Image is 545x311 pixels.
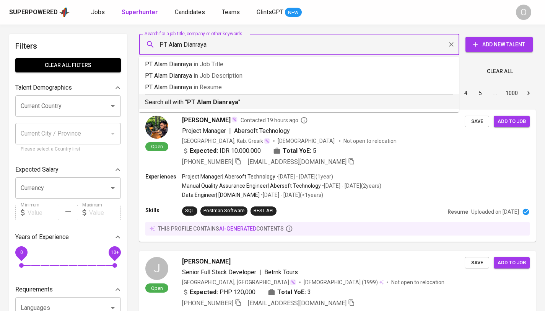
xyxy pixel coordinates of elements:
div: IDR 10.000.000 [182,146,261,155]
input: Value [89,205,121,220]
a: GlintsGPT NEW [257,8,302,17]
span: [EMAIL_ADDRESS][DOMAIN_NAME] [248,300,347,307]
span: [PERSON_NAME] [182,257,231,266]
button: Go to page 4 [460,87,472,99]
button: Go to next page [522,87,535,99]
span: Open [148,143,166,150]
p: PT Alam Dianraya [145,71,453,80]
b: Expected: [190,146,218,155]
span: Add New Talent [472,40,527,49]
p: Skills [145,206,182,214]
button: Add New Talent [465,37,533,52]
span: Abersoft Technology [234,127,290,134]
span: | [229,126,231,136]
span: Save [469,259,485,267]
button: Add to job [494,257,530,269]
img: magic_wand.svg [231,116,238,123]
p: • [DATE] - [DATE] ( <1 years ) [260,191,323,199]
a: Teams [222,8,241,17]
button: Open [107,101,118,111]
a: Jobs [91,8,106,17]
span: NEW [285,9,302,16]
div: O [516,5,531,20]
p: Not open to relocation [391,278,444,286]
span: Clear All [487,67,513,76]
button: Go to page 1000 [503,87,520,99]
img: magic_wand.svg [264,138,270,144]
button: Add to job [494,116,530,128]
input: Value [28,205,59,220]
img: cbf68c834ad9c1cf56d98e236c122c67.jpg [145,116,168,139]
span: [PHONE_NUMBER] [182,158,233,165]
div: Years of Experience [15,229,121,245]
a: Superpoweredapp logo [9,7,70,18]
span: Add to job [498,117,526,126]
button: Clear All filters [15,58,121,72]
span: Teams [222,8,240,16]
span: 5 [313,146,316,155]
span: in Job Title [194,61,223,68]
p: this profile contains contents [158,225,284,232]
p: Uploaded on [DATE] [471,208,519,216]
span: Candidates [175,8,205,16]
p: Please select a Country first [21,146,116,153]
div: … [489,89,501,97]
span: GlintsGPT [257,8,283,16]
div: J [145,257,168,280]
p: Data Engineer | [DOMAIN_NAME] [182,191,260,199]
span: 3 [307,288,311,297]
span: AI-generated [219,226,256,232]
div: Talent Demographics [15,80,121,95]
b: Total YoE: [283,146,311,155]
div: Requirements [15,282,121,297]
span: | [259,268,261,277]
img: app logo [59,7,70,18]
a: Superhunter [122,8,159,17]
p: Expected Salary [15,165,59,174]
span: [DEMOGRAPHIC_DATA] [304,278,362,286]
button: Clear All [484,64,516,79]
span: Open [148,285,166,291]
span: 10+ [111,250,119,255]
p: PT Alam Dianraya [145,83,453,92]
span: [PERSON_NAME] [182,116,231,125]
img: magic_wand.svg [290,279,296,285]
p: Not open to relocation [343,137,397,145]
p: Project Manager | Abersoft Technology [182,173,275,180]
p: PT Alam Dianraya [145,60,453,69]
span: in Job Description [194,72,242,79]
b: Superhunter [122,8,158,16]
span: Save [469,117,485,126]
span: Clear All filters [21,61,115,70]
p: Manual Quality Assurance Engineer | Abersoft Technology [182,182,321,190]
p: Years of Experience [15,232,69,242]
span: Project Manager [182,127,226,134]
b: PT Alam Dianraya [187,98,238,106]
span: [EMAIL_ADDRESS][DOMAIN_NAME] [248,158,347,165]
span: in Resume [194,83,222,91]
a: Open[PERSON_NAME]Contacted 19 hours agoProject Manager|Abersoft Technology[GEOGRAPHIC_DATA], Kab.... [139,110,536,242]
svg: By Batam recruiter [300,116,308,124]
div: Expected Salary [15,162,121,177]
p: • [DATE] - [DATE] ( 1 year ) [275,173,333,180]
span: Contacted 19 hours ago [241,116,308,124]
p: Resume [447,208,468,216]
div: Postman Software [203,207,244,214]
div: SQL [185,207,194,214]
nav: pagination navigation [400,87,536,99]
button: Save [465,257,489,269]
span: Betrnk Tours [264,268,298,276]
b: Total YoE: [277,288,306,297]
span: [PHONE_NUMBER] [182,300,233,307]
div: PHP 120,000 [182,288,255,297]
span: Add to job [498,259,526,267]
button: Clear [446,39,457,50]
span: 0 [20,250,23,255]
p: Talent Demographics [15,83,72,92]
div: (1999) [304,278,384,286]
span: [DEMOGRAPHIC_DATA] [278,137,336,145]
p: Requirements [15,285,53,294]
div: [GEOGRAPHIC_DATA], [GEOGRAPHIC_DATA] [182,278,296,286]
p: Search all with " " [145,98,453,107]
p: Experiences [145,173,182,180]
